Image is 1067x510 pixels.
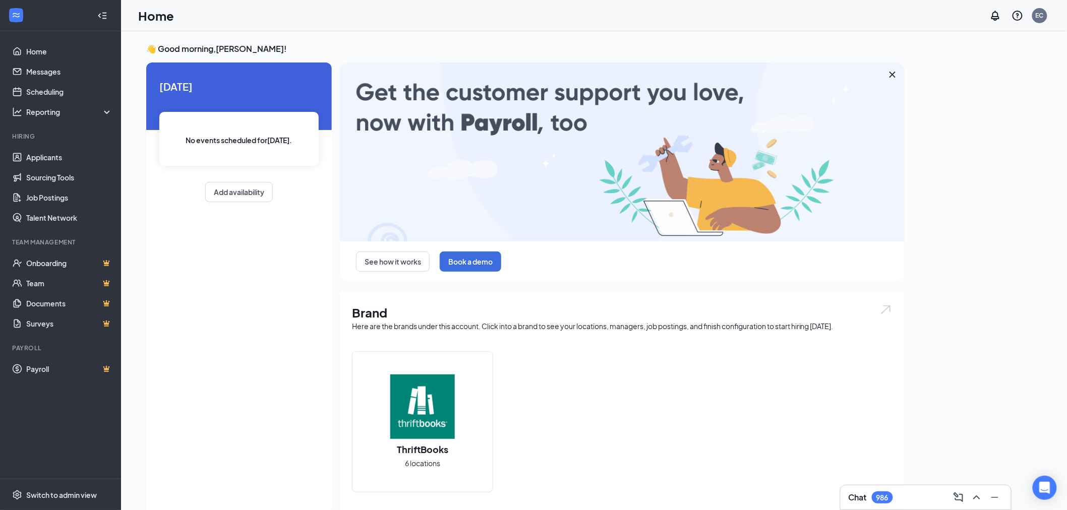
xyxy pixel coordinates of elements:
h3: 👋 Good morning, [PERSON_NAME] ! [146,43,905,54]
a: SurveysCrown [26,313,112,334]
h1: Home [138,7,174,24]
div: Team Management [12,238,110,246]
a: OnboardingCrown [26,253,112,273]
img: ThriftBooks [390,374,455,439]
svg: Notifications [989,10,1001,22]
button: Minimize [987,489,1003,505]
button: ComposeMessage [951,489,967,505]
div: Hiring [12,132,110,141]
svg: Minimize [989,491,1001,503]
span: [DATE] [159,79,319,94]
svg: ChevronUp [971,491,983,503]
a: DocumentsCrown [26,293,112,313]
a: Applicants [26,147,112,167]
button: Add availability [205,182,273,202]
button: Book a demo [440,251,501,272]
svg: Settings [12,490,22,500]
div: Open Intercom Messenger [1033,476,1057,500]
svg: ComposeMessage [953,491,965,503]
h2: ThriftBooks [387,443,458,456]
img: payroll-large.gif [340,62,905,241]
svg: QuestionInfo [1012,10,1024,22]
div: 986 [876,493,888,502]
button: See how it works [356,251,430,272]
div: Here are the brands under this account. Click into a brand to see your locations, managers, job p... [352,321,893,331]
h1: Brand [352,304,893,321]
a: TeamCrown [26,273,112,293]
a: Sourcing Tools [26,167,112,187]
div: Reporting [26,107,113,117]
div: Payroll [12,344,110,352]
svg: Cross [886,69,899,81]
h3: Chat [849,492,867,503]
div: EC [1036,11,1044,20]
a: Talent Network [26,208,112,228]
span: 6 locations [405,458,440,469]
div: Switch to admin view [26,490,97,500]
svg: WorkstreamLogo [11,10,21,20]
span: No events scheduled for [DATE] . [186,135,292,146]
button: ChevronUp [969,489,985,505]
svg: Collapse [97,11,107,21]
a: Scheduling [26,82,112,102]
a: Home [26,41,112,61]
a: Job Postings [26,187,112,208]
a: PayrollCrown [26,359,112,379]
img: open.6027fd2a22e1237b5b06.svg [879,304,893,315]
a: Messages [26,61,112,82]
svg: Analysis [12,107,22,117]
